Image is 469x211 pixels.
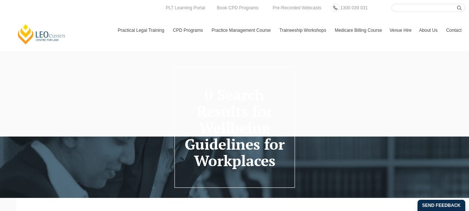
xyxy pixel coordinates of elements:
[178,86,291,169] h1: 0 Search Results for Wellbeing Guidelines for Workplaces
[331,19,386,41] a: Medicare Billing Course
[443,19,465,41] a: Contact
[17,24,66,45] a: [PERSON_NAME] Centre for Law
[208,19,276,41] a: Practice Management Course
[114,19,169,41] a: Practical Legal Training
[415,19,442,41] a: About Us
[164,4,207,12] a: PLT Learning Portal
[338,4,369,12] a: 1300 039 031
[169,19,208,41] a: CPD Programs
[271,4,323,12] a: Pre-Recorded Webcasts
[276,19,331,41] a: Traineeship Workshops
[215,4,260,12] a: Book CPD Programs
[340,5,368,10] span: 1300 039 031
[386,19,415,41] a: Venue Hire
[419,161,450,192] iframe: LiveChat chat widget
